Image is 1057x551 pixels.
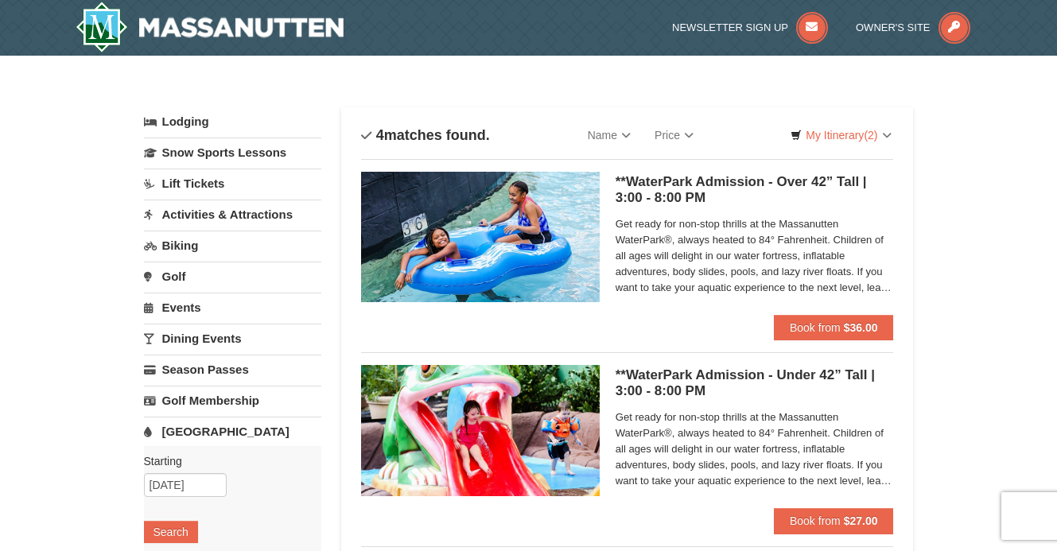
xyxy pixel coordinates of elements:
[672,21,828,33] a: Newsletter Sign Up
[616,216,894,296] span: Get ready for non-stop thrills at the Massanutten WaterPark®, always heated to 84° Fahrenheit. Ch...
[76,2,344,52] img: Massanutten Resort Logo
[144,262,321,291] a: Golf
[616,174,894,206] h5: **WaterPark Admission - Over 42” Tall | 3:00 - 8:00 PM
[144,138,321,167] a: Snow Sports Lessons
[780,123,901,147] a: My Itinerary(2)
[76,2,344,52] a: Massanutten Resort
[844,514,878,527] strong: $27.00
[672,21,788,33] span: Newsletter Sign Up
[576,119,643,151] a: Name
[616,409,894,489] span: Get ready for non-stop thrills at the Massanutten WaterPark®, always heated to 84° Fahrenheit. Ch...
[144,521,198,543] button: Search
[361,172,600,302] img: 6619917-1058-293f39d8.jpg
[774,315,894,340] button: Book from $36.00
[361,127,490,143] h4: matches found.
[144,417,321,446] a: [GEOGRAPHIC_DATA]
[864,129,877,142] span: (2)
[144,293,321,322] a: Events
[790,321,841,334] span: Book from
[376,127,384,143] span: 4
[144,169,321,198] a: Lift Tickets
[844,321,878,334] strong: $36.00
[643,119,705,151] a: Price
[144,355,321,384] a: Season Passes
[144,324,321,353] a: Dining Events
[856,21,970,33] a: Owner's Site
[144,107,321,136] a: Lodging
[144,231,321,260] a: Biking
[856,21,931,33] span: Owner's Site
[144,386,321,415] a: Golf Membership
[616,367,894,399] h5: **WaterPark Admission - Under 42” Tall | 3:00 - 8:00 PM
[144,200,321,229] a: Activities & Attractions
[774,508,894,534] button: Book from $27.00
[790,514,841,527] span: Book from
[361,365,600,495] img: 6619917-1062-d161e022.jpg
[144,453,309,469] label: Starting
